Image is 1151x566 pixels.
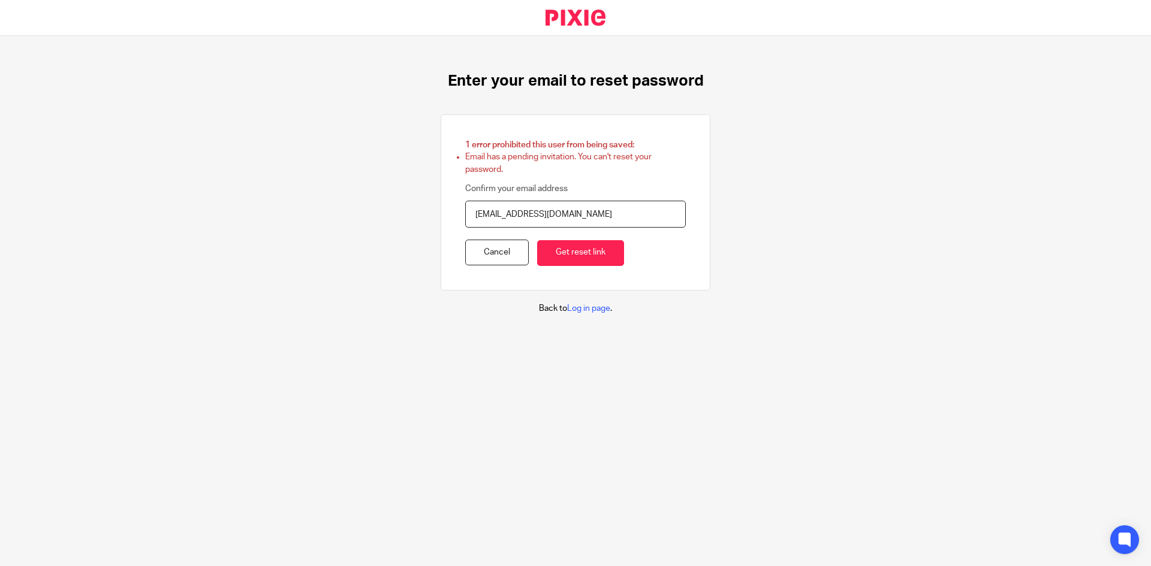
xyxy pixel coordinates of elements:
[567,304,610,313] a: Log in page
[465,139,686,151] h2: 1 error prohibited this user from being saved:
[539,302,612,314] p: Back to .
[465,201,686,228] input: name@example.com
[465,151,686,175] li: Email has a pending invitation. You can't reset your password.
[537,240,624,266] input: Get reset link
[465,183,568,195] label: Confirm your email address
[448,72,704,90] h1: Enter your email to reset password
[465,240,529,265] a: Cancel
